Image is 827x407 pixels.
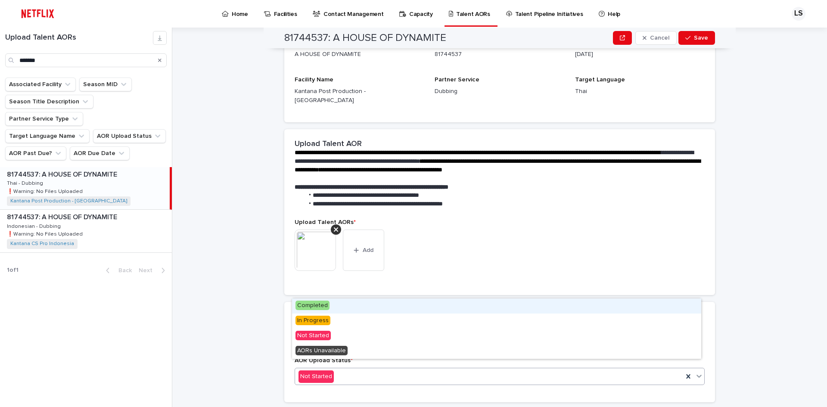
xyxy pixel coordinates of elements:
p: 81744537: A HOUSE OF DYNAMITE [7,211,119,221]
span: Next [139,267,158,273]
button: Target Language Name [5,129,90,143]
p: ❗️Warning: No Files Uploaded [7,187,84,195]
span: Partner Service [435,77,479,83]
div: LS [792,7,805,21]
span: Target Language [575,77,625,83]
button: AOR Due Date [70,146,130,160]
span: Back [113,267,132,273]
span: AOR Upload Status [295,357,353,364]
h2: 81744537: A HOUSE OF DYNAMITE [284,32,446,44]
p: 81744537 [435,50,564,59]
img: ifQbXi3ZQGMSEF7WDB7W [17,5,58,22]
div: Not Started [298,370,334,383]
button: AOR Past Due? [5,146,66,160]
div: In Progress [292,314,701,329]
span: Not Started [295,331,331,340]
span: Cancel [650,35,669,41]
div: AORs Unavailable [292,344,701,359]
p: A HOUSE OF DYNAMITE [295,50,424,59]
h1: Upload Talent AORs [5,33,153,43]
span: In Progress [295,316,330,325]
p: Indonesian - Dubbing [7,222,62,230]
p: Thai - Dubbing [7,179,45,186]
span: Upload Talent AORs [295,219,356,225]
p: Dubbing [435,87,564,96]
span: Completed [295,301,330,310]
p: ❗️Warning: No Files Uploaded [7,230,84,237]
button: Partner Service Type [5,112,83,126]
span: Save [694,35,708,41]
span: Add [363,247,373,253]
button: Next [135,267,172,274]
button: Add [343,230,384,271]
p: Kantana Post Production - [GEOGRAPHIC_DATA] [295,87,424,105]
button: Season MID [79,78,132,91]
h2: Upload Talent AOR [295,140,362,149]
p: 81744537: A HOUSE OF DYNAMITE [7,169,119,179]
button: Back [99,267,135,274]
button: Season Title Description [5,95,93,109]
div: Not Started [292,329,701,344]
a: Kantana Post Production - [GEOGRAPHIC_DATA] [10,198,127,204]
div: Completed [292,298,701,314]
button: AOR Upload Status [93,129,166,143]
button: Cancel [635,31,677,45]
span: AORs Unavailable [295,346,348,355]
button: Associated Facility [5,78,76,91]
span: Facility Name [295,77,333,83]
a: Kantana CS Pro Indonesia [10,241,74,247]
input: Search [5,53,167,67]
p: [DATE] [575,50,705,59]
p: Thai [575,87,705,96]
button: Save [678,31,715,45]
